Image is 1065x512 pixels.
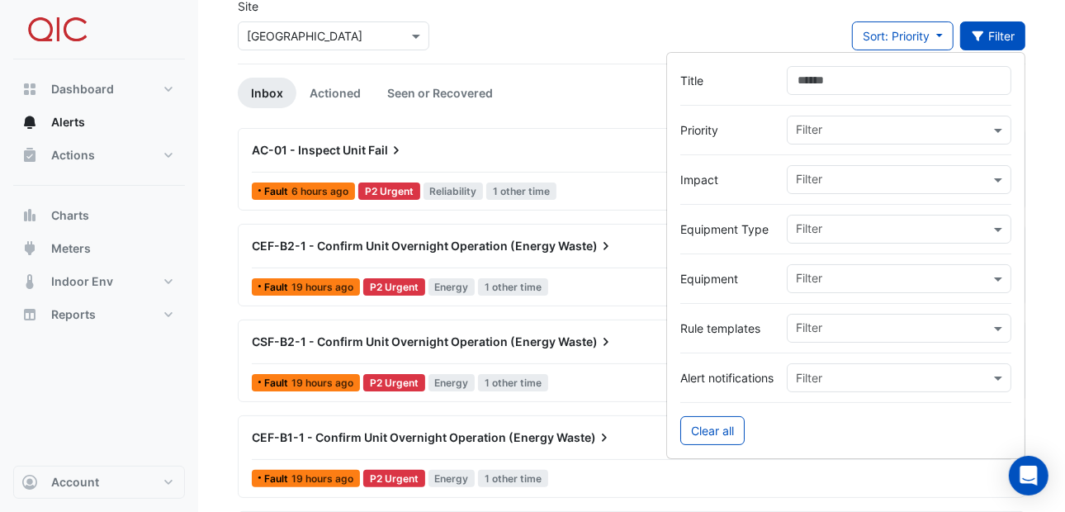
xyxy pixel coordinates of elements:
button: Actions [13,139,185,172]
span: Wed 27-Aug-2025 21:00 AEST [291,281,353,293]
button: Charts [13,199,185,232]
span: Alerts [51,114,85,130]
span: AC-01 - Inspect Unit [252,143,366,157]
div: P2 Urgent [363,374,425,391]
span: Thu 28-Aug-2025 09:30 AEST [291,185,348,197]
span: Indoor Env [51,273,113,290]
span: Actions [51,147,95,164]
label: Alert notifications [680,369,774,386]
app-icon: Dashboard [21,81,38,97]
app-icon: Indoor Env [21,273,38,290]
div: Filter [793,220,822,241]
a: Actioned [296,78,374,108]
label: Rule templates [680,320,774,337]
label: Equipment [680,270,774,287]
div: Filter [793,319,822,340]
span: Waste) [558,334,614,350]
img: Company Logo [20,13,94,46]
span: Fault [264,282,291,292]
button: Filter [960,21,1026,50]
span: Energy [428,374,476,391]
div: Filter [793,170,822,192]
span: Wed 27-Aug-2025 21:00 AEST [291,377,353,389]
app-icon: Alerts [21,114,38,130]
a: Inbox [238,78,296,108]
button: Dashboard [13,73,185,106]
button: Reports [13,298,185,331]
app-icon: Meters [21,240,38,257]
span: Fail [368,142,405,159]
span: Fault [264,378,291,388]
label: Priority [680,121,774,139]
div: P2 Urgent [363,470,425,487]
span: Waste) [558,238,614,254]
span: CSF-B2-1 - Confirm Unit Overnight Operation (Energy [252,334,556,348]
span: Fault [264,187,291,197]
span: Meters [51,240,91,257]
span: Energy [428,470,476,487]
div: P2 Urgent [363,278,425,296]
span: Reliability [424,183,484,200]
button: Clear all [680,416,745,445]
div: Open Intercom Messenger [1009,456,1048,495]
span: Energy [428,278,476,296]
label: Impact [680,171,774,188]
button: Alerts [13,106,185,139]
label: Title [680,72,774,89]
div: Filter [793,121,822,142]
span: Waste) [556,429,613,446]
div: Filter [793,269,822,291]
span: 1 other time [478,470,548,487]
span: Charts [51,207,89,224]
app-icon: Reports [21,306,38,323]
span: Dashboard [51,81,114,97]
span: Reports [51,306,96,323]
span: 1 other time [478,278,548,296]
span: 1 other time [486,183,556,200]
span: Fault [264,474,291,484]
span: CEF-B1-1 - Confirm Unit Overnight Operation (Energy [252,430,554,444]
span: Sort: Priority [863,29,930,43]
label: Equipment Type [680,220,774,238]
span: Wed 27-Aug-2025 21:00 AEST [291,472,353,485]
button: Sort: Priority [852,21,954,50]
button: Meters [13,232,185,265]
button: Indoor Env [13,265,185,298]
span: CEF-B2-1 - Confirm Unit Overnight Operation (Energy [252,239,556,253]
a: Seen or Recovered [374,78,506,108]
span: Account [51,474,99,491]
app-icon: Actions [21,147,38,164]
button: Account [13,466,185,499]
app-icon: Charts [21,207,38,224]
div: P2 Urgent [358,183,420,200]
span: 1 other time [478,374,548,391]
